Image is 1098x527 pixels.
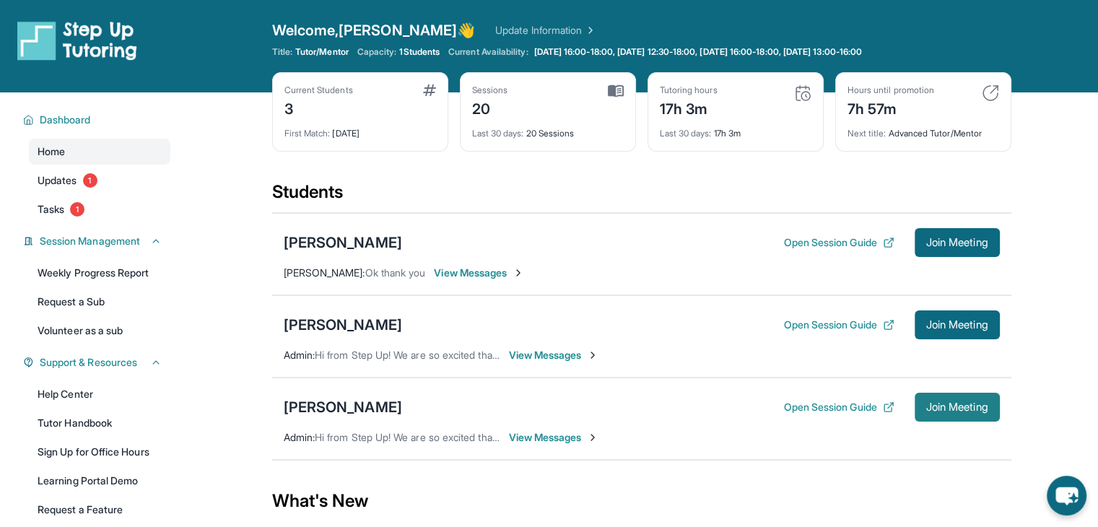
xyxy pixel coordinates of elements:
span: Support & Resources [40,355,137,370]
img: Chevron-Right [587,349,598,361]
span: Tasks [38,202,64,217]
a: Help Center [29,381,170,407]
span: 1 Students [399,46,440,58]
div: 20 [472,96,508,119]
button: chat-button [1047,476,1086,515]
span: Join Meeting [926,403,988,411]
a: Tasks1 [29,196,170,222]
a: Request a Feature [29,497,170,523]
img: card [982,84,999,102]
div: Current Students [284,84,353,96]
span: Join Meeting [926,321,988,329]
span: Last 30 days : [660,128,712,139]
a: Sign Up for Office Hours [29,439,170,465]
span: Ok thank you [365,266,426,279]
span: Session Management [40,234,140,248]
span: Title: [272,46,292,58]
button: Join Meeting [915,393,1000,422]
span: View Messages [434,266,524,280]
span: [DATE] 16:00-18:00, [DATE] 12:30-18:00, [DATE] 16:00-18:00, [DATE] 13:00-16:00 [534,46,862,58]
span: Admin : [284,431,315,443]
div: Students [272,180,1011,212]
span: Next title : [848,128,886,139]
span: 1 [83,173,97,188]
button: Open Session Guide [783,235,894,250]
span: Capacity: [357,46,397,58]
div: 3 [284,96,353,119]
div: Sessions [472,84,508,96]
span: Updates [38,173,77,188]
a: Update Information [495,23,596,38]
span: Last 30 days : [472,128,524,139]
a: Weekly Progress Report [29,260,170,286]
span: Current Availability: [448,46,528,58]
img: Chevron-Right [587,432,598,443]
span: 1 [70,202,84,217]
span: View Messages [509,430,599,445]
div: 7h 57m [848,96,934,119]
div: [PERSON_NAME] [284,315,402,335]
a: Tutor Handbook [29,410,170,436]
div: [PERSON_NAME] [284,232,402,253]
img: card [794,84,811,102]
div: Hours until promotion [848,84,934,96]
div: [DATE] [284,119,436,139]
img: Chevron-Right [513,267,524,279]
button: Open Session Guide [783,318,894,332]
button: Support & Resources [34,355,162,370]
button: Join Meeting [915,310,1000,339]
span: Welcome, [PERSON_NAME] 👋 [272,20,476,40]
img: logo [17,20,137,61]
span: First Match : [284,128,331,139]
a: Updates1 [29,167,170,193]
img: card [608,84,624,97]
div: 17h 3m [660,119,811,139]
a: Home [29,139,170,165]
a: Request a Sub [29,289,170,315]
div: Advanced Tutor/Mentor [848,119,999,139]
a: [DATE] 16:00-18:00, [DATE] 12:30-18:00, [DATE] 16:00-18:00, [DATE] 13:00-16:00 [531,46,865,58]
span: Admin : [284,349,315,361]
a: Learning Portal Demo [29,468,170,494]
div: 17h 3m [660,96,718,119]
span: Tutor/Mentor [295,46,349,58]
img: Chevron Right [582,23,596,38]
span: [PERSON_NAME] : [284,266,365,279]
span: View Messages [509,348,599,362]
a: Volunteer as a sub [29,318,170,344]
div: Tutoring hours [660,84,718,96]
div: 20 Sessions [472,119,624,139]
button: Open Session Guide [783,400,894,414]
button: Dashboard [34,113,162,127]
div: [PERSON_NAME] [284,397,402,417]
img: card [423,84,436,96]
span: Dashboard [40,113,91,127]
span: Home [38,144,65,159]
button: Session Management [34,234,162,248]
span: Join Meeting [926,238,988,247]
button: Join Meeting [915,228,1000,257]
